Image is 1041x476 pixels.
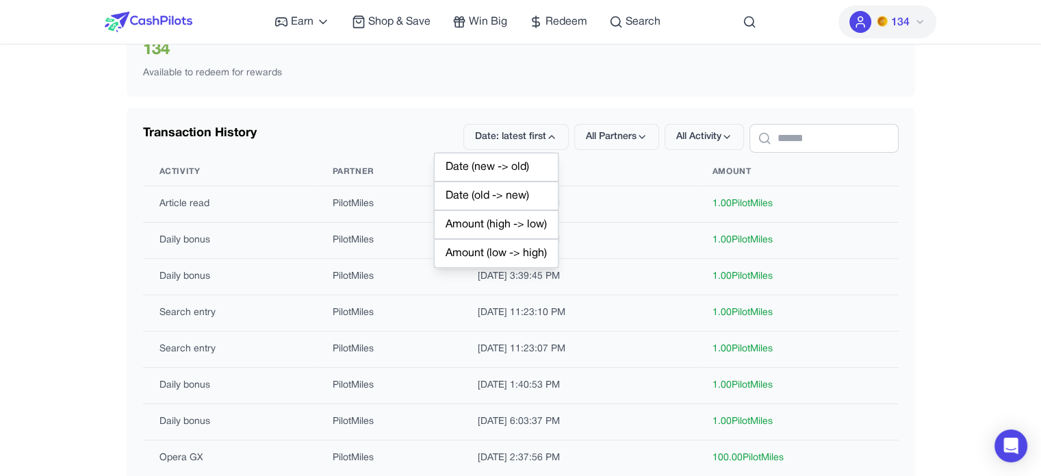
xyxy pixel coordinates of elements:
[434,153,558,181] div: Date (new -> old)
[838,5,936,38] button: PMs134
[676,130,721,144] span: All Activity
[316,368,462,404] td: PilotMiles
[890,14,909,31] span: 134
[368,14,430,30] span: Shop & Save
[665,124,744,150] button: All Activity
[352,14,430,30] a: Shop & Save
[143,259,316,295] td: Daily bonus
[434,239,558,268] div: Amount (low -> high)
[586,130,637,144] span: All Partners
[461,259,696,295] td: [DATE] 3:39:45 PM
[696,259,899,295] td: 1.00 PilotMiles
[143,223,316,259] td: Daily bonus
[877,16,888,27] img: PMs
[143,124,257,143] div: Transaction History
[143,158,316,186] th: Activity
[461,331,696,368] td: [DATE] 11:23:07 PM
[434,210,558,239] div: Amount (high -> low)
[316,331,462,368] td: PilotMiles
[463,124,569,150] button: Date: latest first
[574,124,659,150] button: All Partners
[316,158,462,186] th: Partner
[461,186,696,223] td: [DATE] 7:10:57 PM
[291,14,313,30] span: Earn
[143,186,316,223] td: Article read
[316,404,462,440] td: PilotMiles
[696,368,899,404] td: 1.00 PilotMiles
[143,66,899,80] div: Available to redeem for rewards
[143,404,316,440] td: Daily bonus
[316,295,462,331] td: PilotMiles
[274,14,330,30] a: Earn
[626,14,660,30] span: Search
[696,331,899,368] td: 1.00 PilotMiles
[696,158,899,186] th: Amount
[143,39,899,61] div: 134
[143,368,316,404] td: Daily bonus
[461,223,696,259] td: [DATE] 8:25:29 PM
[105,12,192,32] img: CashPilots Logo
[529,14,587,30] a: Redeem
[461,404,696,440] td: [DATE] 6:03:37 PM
[696,186,899,223] td: 1.00 PilotMiles
[316,186,462,223] td: PilotMiles
[143,295,316,331] td: Search entry
[609,14,660,30] a: Search
[143,331,316,368] td: Search entry
[545,14,587,30] span: Redeem
[469,14,507,30] span: Win Big
[461,158,696,186] th: Date
[461,368,696,404] td: [DATE] 1:40:53 PM
[475,130,546,144] span: Date: latest first
[316,223,462,259] td: PilotMiles
[316,259,462,295] td: PilotMiles
[434,181,558,210] div: Date (old -> new)
[452,14,507,30] a: Win Big
[461,295,696,331] td: [DATE] 11:23:10 PM
[994,429,1027,462] div: Open Intercom Messenger
[696,404,899,440] td: 1.00 PilotMiles
[696,295,899,331] td: 1.00 PilotMiles
[696,223,899,259] td: 1.00 PilotMiles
